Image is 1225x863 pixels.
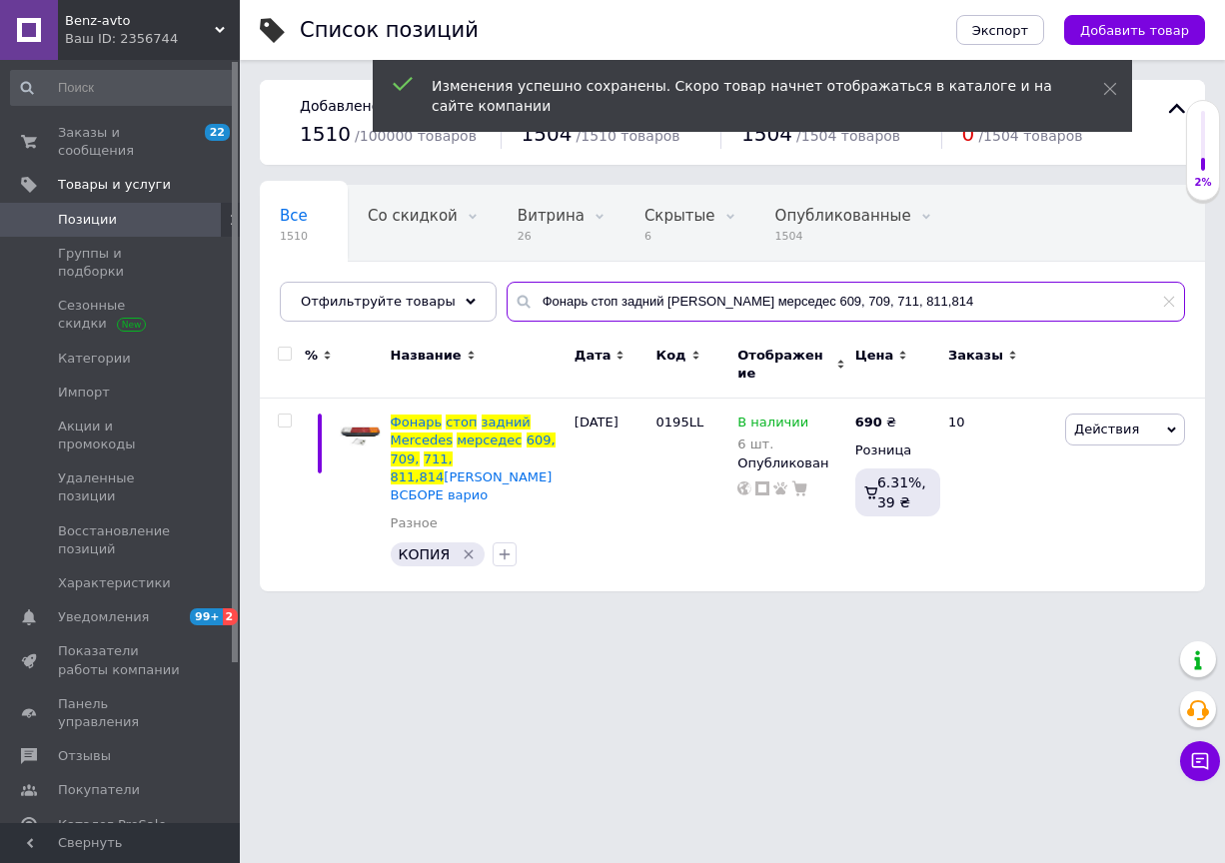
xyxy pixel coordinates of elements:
span: Сезонные скидки [58,297,185,333]
span: Группы и подборки [58,245,185,281]
span: Панель управления [58,695,185,731]
span: % [305,347,318,365]
span: мерседес [457,432,522,447]
span: Заказы и сообщения [58,124,185,160]
span: Характеристики [58,574,171,592]
span: Акции и промокоды [58,418,185,453]
a: Разное [391,514,438,532]
b: 690 [855,415,882,430]
span: Каталог ProSale [58,816,166,834]
span: Товары и услуги [58,176,171,194]
span: [PERSON_NAME] ВСБОРЕ варио [391,469,553,502]
span: ДХО [280,283,314,301]
span: Действия [1074,422,1139,436]
span: Экспорт [972,23,1028,38]
div: Изменения успешно сохранены. Скоро товар начнет отображаться в каталоге и на сайте компании [432,76,1053,116]
span: Все [280,207,308,225]
span: Отфильтруйте товары [301,294,456,309]
span: Цена [855,347,894,365]
div: [DATE] [570,399,651,592]
button: Чат с покупателем [1180,741,1220,781]
div: ₴ [855,414,896,431]
span: В наличии [737,415,808,435]
span: задний [482,415,531,430]
span: Витрина [518,207,585,225]
span: Название [391,347,462,365]
span: 609, [527,432,556,447]
span: 1510 [280,229,308,244]
span: стоп [446,415,477,430]
span: 0195LL [656,415,704,430]
div: Розница [855,441,931,459]
span: Категории [58,350,131,368]
span: Benz-avto [65,12,215,30]
span: Показатели работы компании [58,642,185,678]
span: 99+ [190,608,223,625]
input: Поиск [10,70,236,106]
span: / 100000 товаров [355,128,477,144]
div: Опубликован [737,454,844,472]
span: Со скидкой [368,207,458,225]
span: Фонарь [391,415,443,430]
span: 22 [205,124,230,141]
div: 10 [936,399,1060,592]
img: Фонарь стоп задний Mercedes мерседес 609, 709, 711, 811,814 Vario ВСБОРЕ варио [340,414,381,454]
span: Опубликованные [775,207,911,225]
span: 811,814 [391,469,445,484]
span: 709, [391,451,420,466]
span: Отзывы [58,747,111,765]
span: КОПИЯ [399,546,451,562]
a: ФонарьстопзаднийMercedesмерседес609,709,711,811,814[PERSON_NAME] ВСБОРЕ варио [391,415,556,502]
div: Ваш ID: 2356744 [65,30,240,48]
svg: Удалить метку [461,546,477,562]
span: Уведомления [58,608,149,626]
span: Добавить товар [1080,23,1189,38]
span: 1510 [300,122,351,146]
span: Скрытые [644,207,715,225]
span: Удаленные позиции [58,469,185,505]
span: 2 [223,608,239,625]
span: Добавлено [300,98,380,114]
div: Список позиций [300,20,479,41]
button: Добавить товар [1064,15,1205,45]
div: 6 шт. [737,436,808,451]
span: Восстановление позиций [58,522,185,558]
span: Код [656,347,686,365]
span: Отображение [737,347,830,383]
div: 2% [1187,176,1219,190]
span: Mercedes [391,432,453,447]
span: Дата [575,347,612,365]
span: 6 [644,229,715,244]
span: Импорт [58,384,110,402]
span: 6.31%, 39 ₴ [877,474,926,510]
span: 26 [518,229,585,244]
span: 1504 [775,229,911,244]
span: Заказы [948,347,1003,365]
span: 711, [424,451,453,466]
button: Экспорт [956,15,1044,45]
span: Позиции [58,211,117,229]
input: Поиск по названию позиции, артикулу и поисковым запросам [507,282,1185,322]
span: Покупатели [58,781,140,799]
